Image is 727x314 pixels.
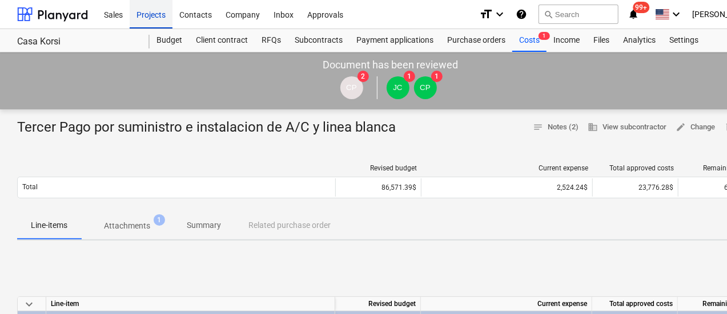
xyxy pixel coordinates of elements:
span: 99+ [633,2,650,13]
span: 1 [154,214,165,226]
iframe: Chat Widget [670,259,727,314]
a: Subcontracts [288,29,350,52]
i: keyboard_arrow_down [669,7,683,21]
span: CP [420,83,431,92]
span: business [588,122,598,132]
div: Tercer Pago por suministro e instalacion de A/C y linea blanca [17,119,405,137]
a: Payment applications [350,29,440,52]
a: Analytics [616,29,662,52]
span: Notes (2) [533,121,579,134]
span: notes [533,122,543,132]
a: Costs1 [512,29,547,52]
div: 2,524.24$ [426,183,588,191]
div: Current expense [421,297,592,311]
span: View subcontractor [588,121,666,134]
span: 1 [539,32,550,40]
div: Revised budget [335,297,421,311]
p: Summary [187,219,221,231]
div: Line-item [46,297,335,311]
i: keyboard_arrow_down [493,7,507,21]
span: 1 [404,71,415,82]
button: Notes (2) [528,119,583,136]
div: Claudia Perez [414,76,437,99]
span: JC [393,83,402,92]
div: Total approved costs [597,164,674,172]
span: 1 [431,71,443,82]
span: edit [676,122,686,132]
a: Client contract [189,29,255,52]
i: Knowledge base [516,7,527,21]
div: Costs [512,29,547,52]
span: keyboard_arrow_down [22,297,36,311]
a: Purchase orders [440,29,512,52]
div: Javier Cattan [387,76,409,99]
span: Change [676,121,715,134]
a: Settings [662,29,705,52]
span: search [544,10,553,19]
div: 23,776.28$ [592,178,678,197]
p: Total [22,182,38,192]
div: 86,571.39$ [335,178,421,197]
a: RFQs [255,29,288,52]
a: Income [547,29,587,52]
button: Change [671,119,720,136]
p: Line-items [31,219,67,231]
a: Files [587,29,616,52]
span: CP [346,83,357,92]
div: Current expense [426,164,588,172]
a: Budget [150,29,189,52]
span: 2 [358,71,369,82]
button: View subcontractor [583,119,671,136]
div: Total approved costs [592,297,678,311]
i: format_size [479,7,493,21]
div: Casa Korsi [17,36,136,48]
p: Document has been reviewed [323,58,459,72]
p: Attachments [104,220,150,232]
button: Search [539,5,618,24]
i: notifications [628,7,639,21]
div: Claudia Perez [340,76,363,99]
div: Revised budget [340,164,417,172]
